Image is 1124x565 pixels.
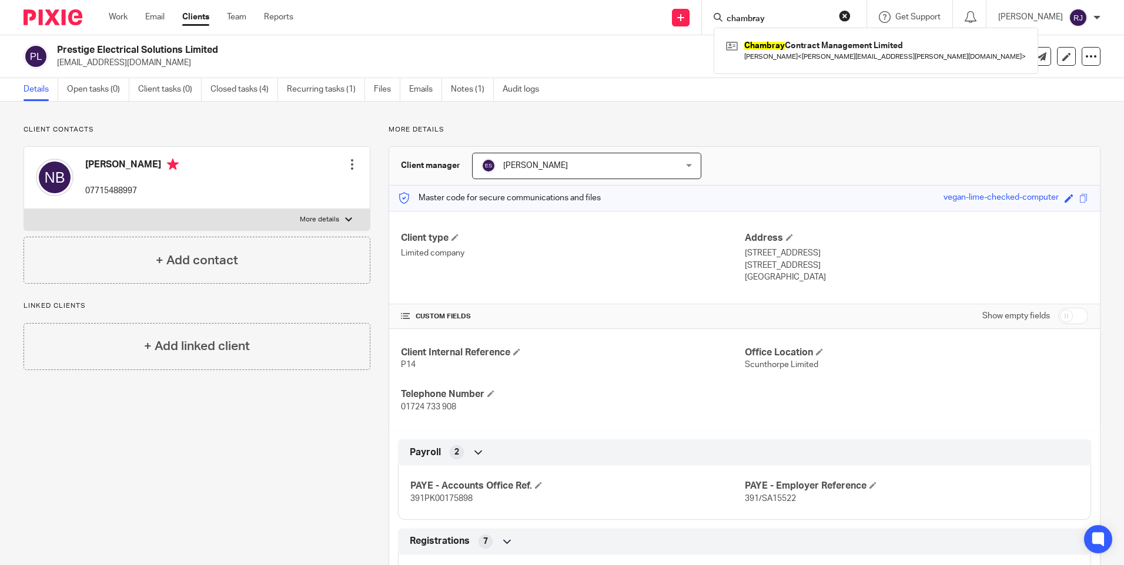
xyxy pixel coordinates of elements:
a: Closed tasks (4) [210,78,278,101]
h4: PAYE - Employer Reference [745,480,1079,492]
span: [PERSON_NAME] [503,162,568,170]
h4: Address [745,232,1088,244]
i: Primary [167,159,179,170]
p: More details [389,125,1100,134]
img: Pixie [24,9,82,25]
h4: + Add linked client [144,337,250,355]
p: [EMAIL_ADDRESS][DOMAIN_NAME] [57,57,941,69]
p: [PERSON_NAME] [998,11,1063,23]
h4: Client type [401,232,744,244]
a: Files [374,78,400,101]
span: 01724 733 908 [401,403,456,411]
h4: PAYE - Accounts Office Ref. [410,480,744,492]
img: svg%3E [24,44,48,69]
h2: Prestige Electrical Solutions Limited [57,44,764,56]
p: [STREET_ADDRESS] [745,260,1088,271]
a: Clients [182,11,209,23]
a: Reports [264,11,293,23]
span: 7 [483,536,488,547]
a: Client tasks (0) [138,78,202,101]
a: Work [109,11,128,23]
a: Audit logs [503,78,548,101]
h4: Client Internal Reference [401,347,744,359]
a: Emails [409,78,442,101]
span: 391/SA15522 [745,495,796,503]
label: Show empty fields [982,310,1050,322]
button: Clear [839,10,851,22]
span: 391PK00175898 [410,495,473,503]
input: Search [725,14,831,25]
p: 07715488997 [85,185,179,197]
span: 2 [454,446,459,458]
img: svg%3E [1069,8,1088,27]
p: Limited company [401,247,744,259]
p: [STREET_ADDRESS] [745,247,1088,259]
h4: [PERSON_NAME] [85,159,179,173]
span: Scunthorpe Limited [745,361,818,369]
a: Email [145,11,165,23]
h4: Office Location [745,347,1088,359]
span: P14 [401,361,416,369]
a: Recurring tasks (1) [287,78,365,101]
p: Linked clients [24,301,370,311]
a: Details [24,78,58,101]
p: Client contacts [24,125,370,134]
img: svg%3E [36,159,73,196]
a: Open tasks (0) [67,78,129,101]
h3: Client manager [401,160,460,171]
span: Payroll [410,446,441,459]
span: Registrations [410,535,470,547]
h4: + Add contact [156,251,238,270]
h4: CUSTOM FIELDS [401,312,744,321]
p: [GEOGRAPHIC_DATA] [745,271,1088,283]
span: Get Support [895,13,941,21]
a: Notes (1) [451,78,494,101]
img: svg%3E [481,159,496,173]
h4: Telephone Number [401,388,744,401]
a: Team [227,11,246,23]
p: More details [300,215,339,224]
p: Master code for secure communications and files [398,192,601,204]
div: vegan-lime-checked-computer [944,191,1059,205]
